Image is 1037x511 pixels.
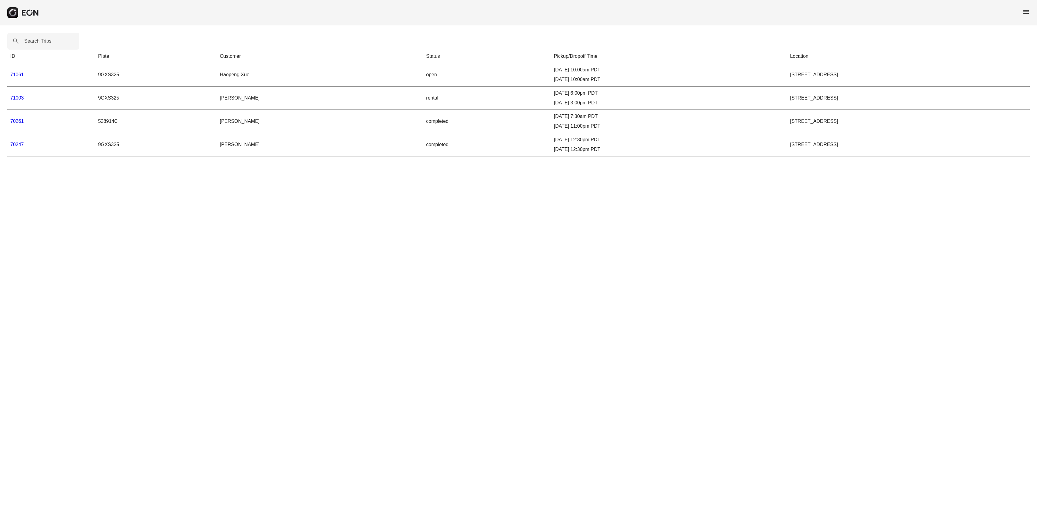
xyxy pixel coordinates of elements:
[554,99,784,106] div: [DATE] 3:00pm PDT
[787,110,1030,133] td: [STREET_ADDRESS]
[10,95,24,100] a: 71003
[10,142,24,147] a: 70247
[217,63,423,87] td: Haopeng Xue
[423,110,551,133] td: completed
[787,50,1030,63] th: Location
[423,50,551,63] th: Status
[95,50,217,63] th: Plate
[7,50,95,63] th: ID
[24,38,51,45] label: Search Trips
[423,87,551,110] td: rental
[554,146,784,153] div: [DATE] 12:30pm PDT
[10,72,24,77] a: 71061
[95,133,217,156] td: 9GXS325
[95,63,217,87] td: 9GXS325
[217,50,423,63] th: Customer
[95,87,217,110] td: 9GXS325
[1022,8,1030,15] span: menu
[217,110,423,133] td: [PERSON_NAME]
[554,90,784,97] div: [DATE] 6:00pm PDT
[554,76,784,83] div: [DATE] 10:00am PDT
[10,119,24,124] a: 70261
[217,133,423,156] td: [PERSON_NAME]
[423,133,551,156] td: completed
[787,133,1030,156] td: [STREET_ADDRESS]
[787,87,1030,110] td: [STREET_ADDRESS]
[554,136,784,143] div: [DATE] 12:30pm PDT
[554,113,784,120] div: [DATE] 7:30am PDT
[217,87,423,110] td: [PERSON_NAME]
[423,63,551,87] td: open
[95,110,217,133] td: 528914C
[554,123,784,130] div: [DATE] 11:00pm PDT
[554,66,784,74] div: [DATE] 10:00am PDT
[787,63,1030,87] td: [STREET_ADDRESS]
[551,50,787,63] th: Pickup/Dropoff Time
